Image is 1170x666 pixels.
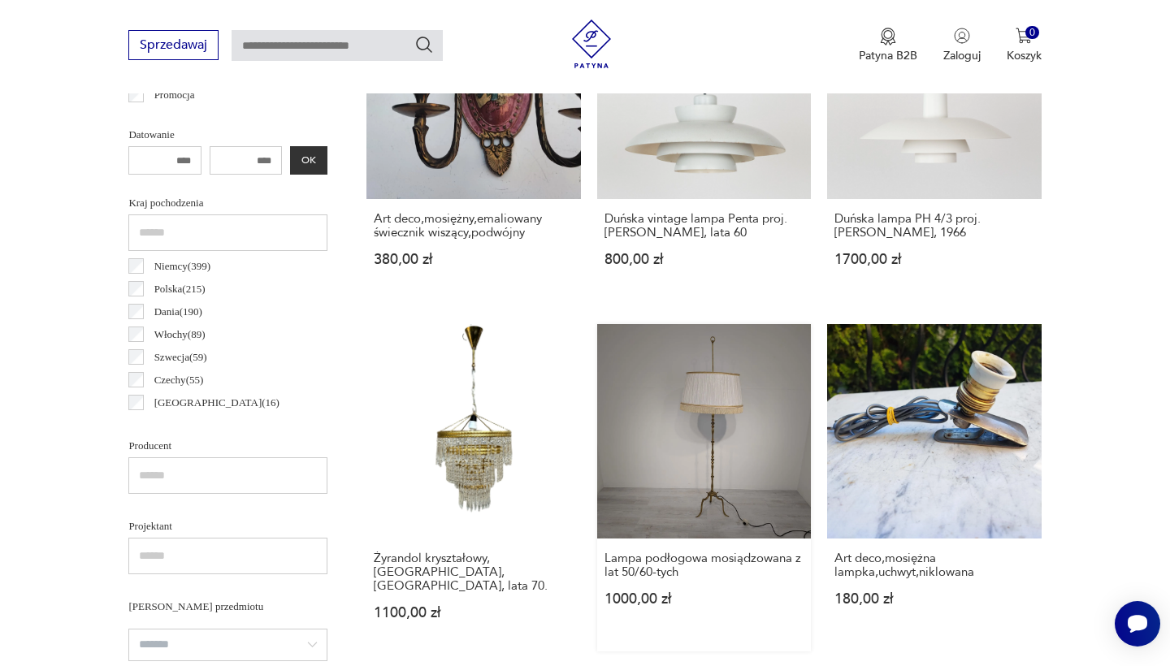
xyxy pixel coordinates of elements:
p: 1100,00 zł [374,606,573,620]
p: 180,00 zł [834,592,1033,606]
h3: Lampa podłogowa mosiądzowana z lat 50/60-tych [604,551,804,579]
p: Czechy ( 55 ) [154,371,204,389]
h3: Art deco,mosiężny,emaliowany świecznik wiszący,podwójny [374,212,573,240]
p: Kraj pochodzenia [128,194,327,212]
p: Datowanie [128,126,327,144]
h3: Duńska lampa PH 4/3 proj. [PERSON_NAME], 1966 [834,212,1033,240]
p: Dania ( 190 ) [154,303,202,321]
a: Ikona medaluPatyna B2B [859,28,917,63]
p: Patyna B2B [859,48,917,63]
p: 380,00 zł [374,253,573,266]
p: Producent [128,437,327,455]
p: 800,00 zł [604,253,804,266]
h3: Żyrandol kryształowy, [GEOGRAPHIC_DATA], [GEOGRAPHIC_DATA], lata 70. [374,551,573,593]
p: Koszyk [1007,48,1042,63]
p: Promocja [154,86,195,104]
a: Sprzedawaj [128,41,219,52]
p: Zaloguj [943,48,981,63]
img: Ikona medalu [880,28,896,45]
button: Sprzedawaj [128,30,219,60]
img: Ikonka użytkownika [954,28,970,44]
h3: Art deco,mosiężna lampka,uchwyt,niklowana [834,551,1033,579]
button: Zaloguj [943,28,981,63]
button: OK [290,146,327,175]
button: Patyna B2B [859,28,917,63]
a: Lampa podłogowa mosiądzowana z lat 50/60-tychLampa podłogowa mosiądzowana z lat 50/60-tych1000,00 zł [597,324,811,651]
p: [PERSON_NAME] przedmiotu [128,598,327,616]
p: Polska ( 215 ) [154,280,206,298]
img: Patyna - sklep z meblami i dekoracjami vintage [567,19,616,68]
p: 1700,00 zł [834,253,1033,266]
p: Włochy ( 89 ) [154,326,206,344]
iframe: Smartsupp widget button [1115,601,1160,647]
p: [GEOGRAPHIC_DATA] ( 15 ) [154,417,279,435]
a: Art deco,mosiężna lampka,uchwyt,niklowanaArt deco,mosiężna lampka,uchwyt,niklowana180,00 zł [827,324,1041,651]
p: Szwecja ( 59 ) [154,348,207,366]
a: Żyrandol kryształowy, Železnobrodské Sklo, Czechosłowacja, lata 70.Żyrandol kryształowy, [GEOGRAP... [366,324,580,651]
div: 0 [1025,26,1039,40]
p: 1000,00 zł [604,592,804,606]
button: Szukaj [414,35,434,54]
button: 0Koszyk [1007,28,1042,63]
img: Ikona koszyka [1016,28,1032,44]
h3: Duńska vintage lampa Penta proj. [PERSON_NAME], lata 60 [604,212,804,240]
p: [GEOGRAPHIC_DATA] ( 16 ) [154,394,279,412]
p: Projektant [128,517,327,535]
p: Niemcy ( 399 ) [154,257,210,275]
